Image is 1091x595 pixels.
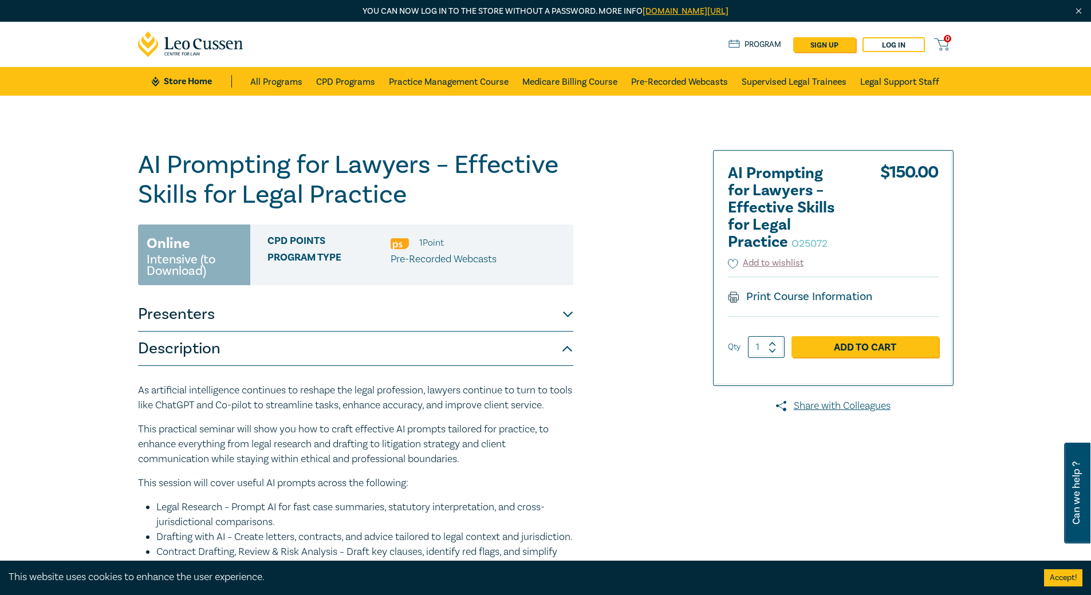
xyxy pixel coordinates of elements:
div: $ 150.00 [880,165,939,257]
p: As artificial intelligence continues to reshape the legal profession, lawyers continue to turn to... [138,383,573,413]
li: Drafting with AI – Create letters, contracts, and advice tailored to legal context and jurisdiction. [156,530,573,545]
input: 1 [748,336,785,358]
a: Store Home [152,75,231,88]
p: This session will cover useful AI prompts across the following: [138,476,573,491]
li: 1 Point [419,235,444,250]
li: Legal Research – Prompt AI for fast case summaries, statutory interpretation, and cross-jurisdict... [156,500,573,530]
span: 0 [944,35,951,42]
p: Pre-Recorded Webcasts [391,252,497,267]
a: Practice Management Course [389,67,509,96]
small: O25072 [791,237,828,250]
small: Intensive (to Download) [147,254,242,277]
button: Add to wishlist [728,257,804,270]
a: Log in [862,37,925,52]
img: Professional Skills [391,238,409,249]
h2: AI Prompting for Lawyers – Effective Skills for Legal Practice [728,165,854,251]
a: All Programs [250,67,302,96]
a: Medicare Billing Course [522,67,617,96]
a: Print Course Information [728,289,873,304]
a: Add to Cart [791,336,939,358]
button: Presenters [138,297,573,332]
a: sign up [793,37,856,52]
a: Share with Colleagues [713,399,954,413]
a: CPD Programs [316,67,375,96]
span: Program type [267,252,391,267]
a: Program [728,38,782,51]
a: [DOMAIN_NAME][URL] [643,6,728,17]
a: Legal Support Staff [860,67,939,96]
li: Contract Drafting, Review & Risk Analysis – Draft key clauses, identify red flags, and simplify c... [156,545,573,574]
p: You can now log in to the store without a password. More info [138,5,954,18]
a: Supervised Legal Trainees [742,67,846,96]
label: Qty [728,341,741,353]
span: Can we help ? [1071,450,1082,537]
h3: Online [147,233,190,254]
span: CPD Points [267,235,391,250]
a: Pre-Recorded Webcasts [631,67,728,96]
button: Description [138,332,573,366]
button: Accept cookies [1044,569,1082,586]
h1: AI Prompting for Lawyers – Effective Skills for Legal Practice [138,150,573,210]
img: Close [1074,6,1084,16]
div: This website uses cookies to enhance the user experience. [9,570,1027,585]
p: This practical seminar will show you how to craft effective AI prompts tailored for practice, to ... [138,422,573,467]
